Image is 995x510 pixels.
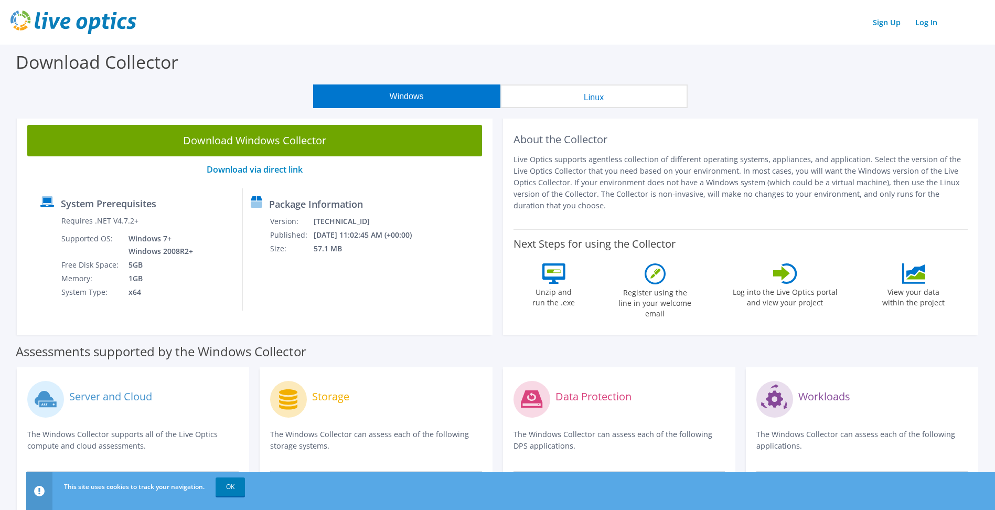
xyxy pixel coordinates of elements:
a: OK [216,477,245,496]
label: Download Collector [16,50,178,74]
td: Memory: [61,272,121,285]
td: [DATE] 11:02:45 AM (+00:00) [313,228,426,242]
td: 1GB [121,272,195,285]
label: Assessments supported by the Windows Collector [16,346,306,357]
a: Sign Up [868,15,906,30]
label: Next Steps for using the Collector [513,238,676,250]
label: Workloads [798,391,850,402]
td: Published: [270,228,313,242]
p: Live Optics supports agentless collection of different operating systems, appliances, and applica... [513,154,968,211]
td: Version: [270,215,313,228]
label: Requires .NET V4.7.2+ [61,216,138,226]
p: The Windows Collector can assess each of the following applications. [756,429,968,452]
td: 5GB [121,258,195,272]
a: Download Windows Collector [27,125,482,156]
td: Size: [270,242,313,256]
h2: About the Collector [513,133,968,146]
button: Linux [500,84,688,108]
td: Free Disk Space: [61,258,121,272]
span: This site uses cookies to track your navigation. [64,482,205,491]
a: Download via direct link [207,164,303,175]
label: Package Information [269,199,363,209]
a: Log In [910,15,943,30]
p: The Windows Collector can assess each of the following DPS applications. [513,429,725,452]
label: System Prerequisites [61,198,156,209]
td: Supported OS: [61,232,121,258]
p: The Windows Collector can assess each of the following storage systems. [270,429,482,452]
label: Server and Cloud [69,391,152,402]
label: Data Protection [555,391,632,402]
button: Windows [313,84,500,108]
td: System Type: [61,285,121,299]
img: live_optics_svg.svg [10,10,136,34]
p: The Windows Collector supports all of the Live Optics compute and cloud assessments. [27,429,239,452]
label: Storage [312,391,349,402]
label: Register using the line in your welcome email [616,284,694,319]
td: Windows 7+ Windows 2008R2+ [121,232,195,258]
label: Log into the Live Optics portal and view your project [732,284,838,308]
label: Unzip and run the .exe [530,284,578,308]
td: [TECHNICAL_ID] [313,215,426,228]
td: x64 [121,285,195,299]
label: View your data within the project [876,284,951,308]
td: 57.1 MB [313,242,426,256]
